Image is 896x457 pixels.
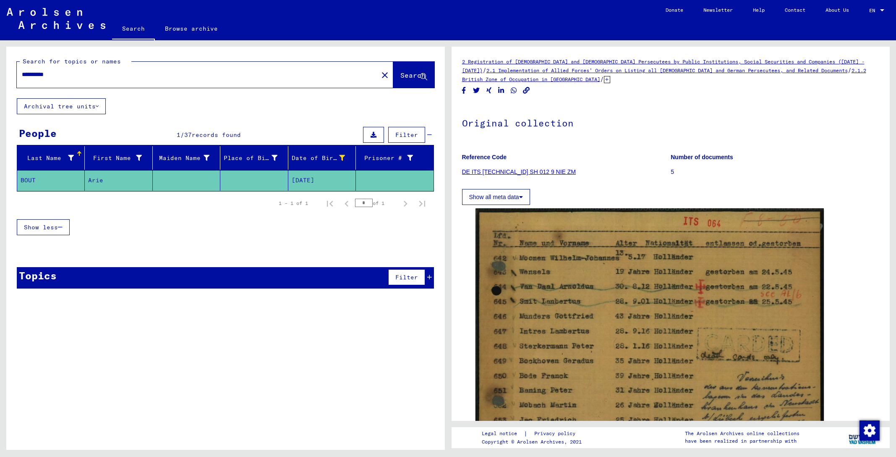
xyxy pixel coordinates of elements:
[177,131,180,139] span: 1
[156,151,220,165] div: Maiden Name
[395,273,418,281] span: Filter
[472,85,481,96] button: Share on Twitter
[192,131,241,139] span: records found
[397,195,414,212] button: Next page
[414,195,431,212] button: Last page
[356,146,433,170] mat-header-cell: Prisoner #
[19,268,57,283] div: Topics
[393,62,434,88] button: Search
[359,154,413,163] div: Prisoner #
[395,131,418,139] span: Filter
[288,146,356,170] mat-header-cell: Date of Birth
[224,154,277,163] div: Place of Birth
[88,154,141,163] div: First Name
[671,168,879,176] p: 5
[7,8,105,29] img: Arolsen_neg.svg
[462,104,880,141] h1: Original collection
[85,146,152,170] mat-header-cell: First Name
[184,131,192,139] span: 37
[400,71,426,79] span: Search
[600,75,604,83] span: /
[112,18,155,40] a: Search
[388,127,425,143] button: Filter
[859,420,880,441] img: Change consent
[497,85,506,96] button: Share on LinkedIn
[17,146,85,170] mat-header-cell: Last Name
[88,151,152,165] div: First Name
[180,131,184,139] span: /
[19,126,57,141] div: People
[460,85,468,96] button: Share on Facebook
[528,429,585,438] a: Privacy policy
[847,427,878,448] img: yv_logo.png
[21,151,84,165] div: Last Name
[522,85,531,96] button: Copy link
[485,85,494,96] button: Share on Xing
[155,18,228,39] a: Browse archive
[17,98,106,114] button: Archival tree units
[509,85,518,96] button: Share on WhatsApp
[220,146,288,170] mat-header-cell: Place of Birth
[153,146,220,170] mat-header-cell: Maiden Name
[685,430,799,437] p: The Arolsen Archives online collections
[462,58,865,74] a: 2 Registration of [DEMOGRAPHIC_DATA] and [DEMOGRAPHIC_DATA] Persecutees by Public Institutions, S...
[671,154,733,160] b: Number of documents
[486,67,848,74] a: 2.1 Implementation of Allied Forces’ Orders on Listing all [DEMOGRAPHIC_DATA] and German Persecut...
[462,154,507,160] b: Reference Code
[292,151,355,165] div: Date of Birth
[380,70,390,80] mat-icon: close
[321,195,338,212] button: First page
[482,438,585,446] p: Copyright © Arolsen Archives, 2021
[462,189,530,205] button: Show all meta data
[288,170,356,191] mat-cell: [DATE]
[388,269,425,285] button: Filter
[279,200,308,207] div: 1 – 1 of 1
[869,8,878,13] span: EN
[482,429,524,438] a: Legal notice
[224,151,287,165] div: Place of Birth
[21,154,74,163] div: Last Name
[23,58,121,65] mat-label: Search for topics or names
[355,199,397,207] div: of 1
[376,66,393,83] button: Clear
[24,223,58,231] span: Show less
[462,168,576,175] a: DE ITS [TECHNICAL_ID] SH 012 9 NIE ZM
[685,437,799,445] p: have been realized in partnership with
[483,66,486,74] span: /
[848,66,852,74] span: /
[338,195,355,212] button: Previous page
[17,170,85,191] mat-cell: BOUT
[359,151,423,165] div: Prisoner #
[482,429,585,438] div: |
[156,154,209,163] div: Maiden Name
[17,219,70,235] button: Show less
[85,170,152,191] mat-cell: Arie
[292,154,345,163] div: Date of Birth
